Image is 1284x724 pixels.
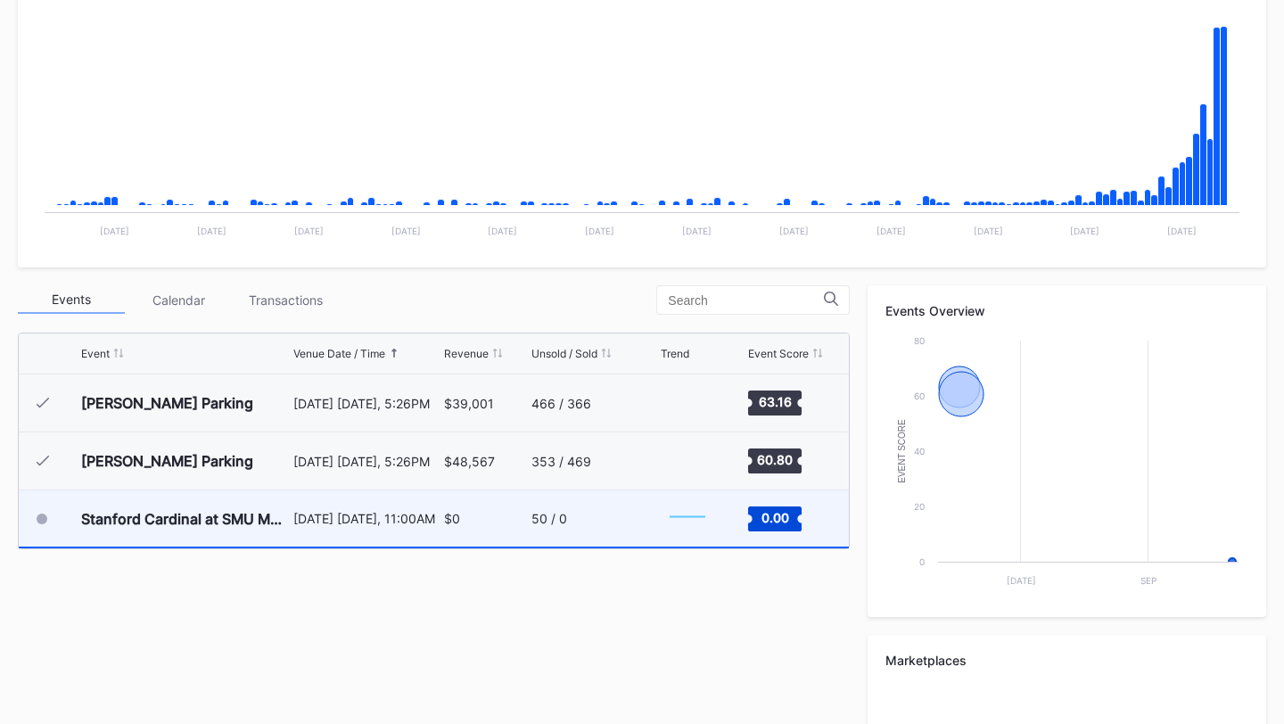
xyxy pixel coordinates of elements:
[81,394,253,412] div: [PERSON_NAME] Parking
[293,511,439,526] div: [DATE] [DATE], 11:00AM
[761,509,789,524] text: 0.00
[748,347,809,360] div: Event Score
[391,226,421,236] text: [DATE]
[125,286,232,314] div: Calendar
[661,497,714,541] svg: Chart title
[232,286,339,314] div: Transactions
[914,446,925,457] text: 40
[81,452,253,470] div: [PERSON_NAME] Parking
[488,226,517,236] text: [DATE]
[100,226,129,236] text: [DATE]
[914,501,925,512] text: 20
[757,452,793,467] text: 60.80
[531,347,597,360] div: Unsold / Sold
[444,347,489,360] div: Revenue
[444,511,460,526] div: $0
[974,226,1003,236] text: [DATE]
[1070,226,1099,236] text: [DATE]
[885,332,1247,599] svg: Chart title
[682,226,712,236] text: [DATE]
[897,419,907,483] text: Event Score
[885,303,1248,318] div: Events Overview
[661,381,714,425] svg: Chart title
[293,454,439,469] div: [DATE] [DATE], 5:26PM
[294,226,324,236] text: [DATE]
[531,454,591,469] div: 353 / 469
[197,226,226,236] text: [DATE]
[661,439,714,483] svg: Chart title
[1007,575,1036,586] text: [DATE]
[759,394,792,409] text: 63.16
[914,391,925,401] text: 60
[1167,226,1197,236] text: [DATE]
[531,396,591,411] div: 466 / 366
[293,347,385,360] div: Venue Date / Time
[444,454,495,469] div: $48,567
[1141,575,1157,586] text: Sep
[293,396,439,411] div: [DATE] [DATE], 5:26PM
[531,511,567,526] div: 50 / 0
[779,226,809,236] text: [DATE]
[661,347,689,360] div: Trend
[919,556,925,567] text: 0
[885,653,1248,668] div: Marketplaces
[444,396,494,411] div: $39,001
[585,226,614,236] text: [DATE]
[914,335,925,346] text: 80
[81,510,289,528] div: Stanford Cardinal at SMU Mustangs Football
[18,286,125,314] div: Events
[877,226,906,236] text: [DATE]
[81,347,110,360] div: Event
[668,293,824,308] input: Search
